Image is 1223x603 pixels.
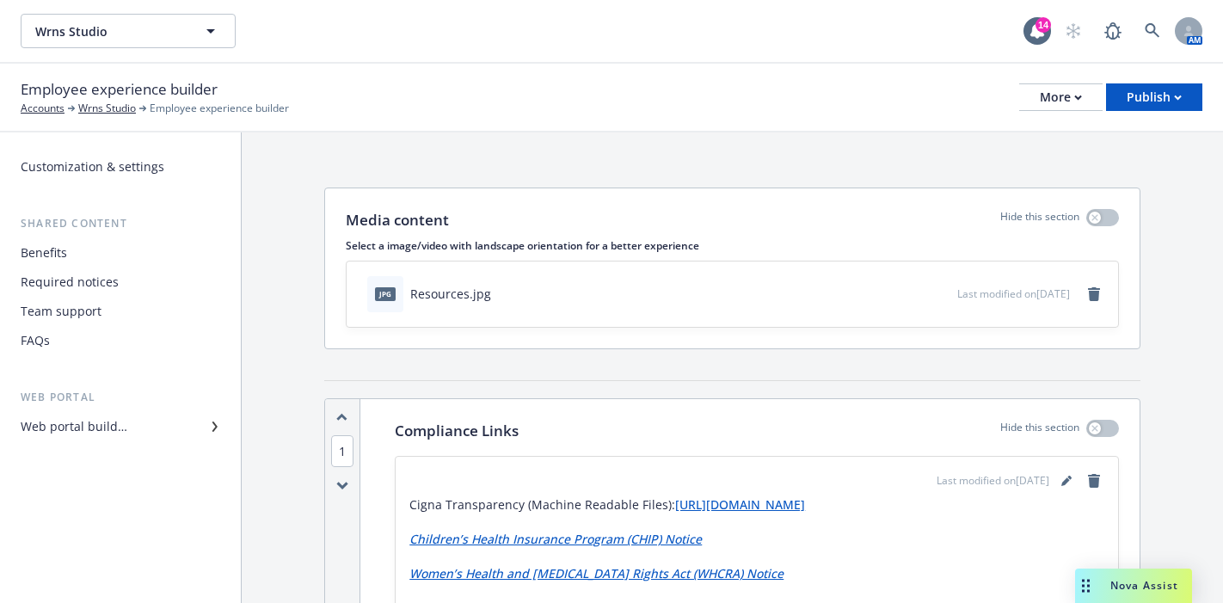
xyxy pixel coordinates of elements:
a: Search [1135,14,1170,48]
div: Shared content [14,215,227,232]
button: Publish [1106,83,1202,111]
div: Drag to move [1075,569,1097,603]
a: Children’s Health Insurance Program (CHIP) Notice [409,531,702,547]
p: Compliance Links [395,420,519,442]
span: Last modified on [DATE] [957,286,1070,301]
a: remove [1084,284,1104,305]
a: [URL][DOMAIN_NAME] [675,496,805,513]
button: 1 [331,442,353,460]
span: jpg [375,287,396,300]
a: Customization & settings [14,153,227,181]
p: Hide this section [1000,420,1079,442]
div: Customization & settings [21,153,164,181]
a: Required notices [14,268,227,296]
p: Media content [346,209,449,231]
p: Select a image/video with landscape orientation for a better experience [346,238,1119,253]
div: Publish [1127,84,1182,110]
button: preview file [935,285,950,303]
div: Team support [21,298,101,325]
span: 1 [331,435,353,467]
a: Team support [14,298,227,325]
a: Accounts [21,101,65,116]
a: Women’s Health and [MEDICAL_DATA] Rights Act (WHCRA) Notice [409,565,784,581]
span: Wrns Studio [35,22,184,40]
span: Employee experience builder [150,101,289,116]
div: Resources.jpg [410,285,491,303]
div: Benefits [21,239,67,267]
button: Wrns Studio [21,14,236,48]
div: Web portal builder [21,413,127,440]
span: Last modified on [DATE] [937,473,1049,489]
a: remove [1084,471,1104,491]
button: Nova Assist [1075,569,1192,603]
div: FAQs [21,327,50,354]
span: Employee experience builder [21,78,218,101]
button: More [1019,83,1103,111]
a: Web portal builder [14,413,227,440]
div: Web portal [14,389,227,406]
div: 14 [1036,17,1051,33]
p: Cigna Transparency (Machine Readable Files): [409,495,1104,515]
a: Start snowing [1056,14,1091,48]
a: Report a Bug [1096,14,1130,48]
span: Nova Assist [1110,578,1178,593]
div: More [1040,84,1082,110]
button: download file [907,285,921,303]
div: Required notices [21,268,119,296]
a: editPencil [1056,471,1077,491]
a: Wrns Studio [78,101,136,116]
a: FAQs [14,327,227,354]
a: Benefits [14,239,227,267]
p: Hide this section [1000,209,1079,231]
